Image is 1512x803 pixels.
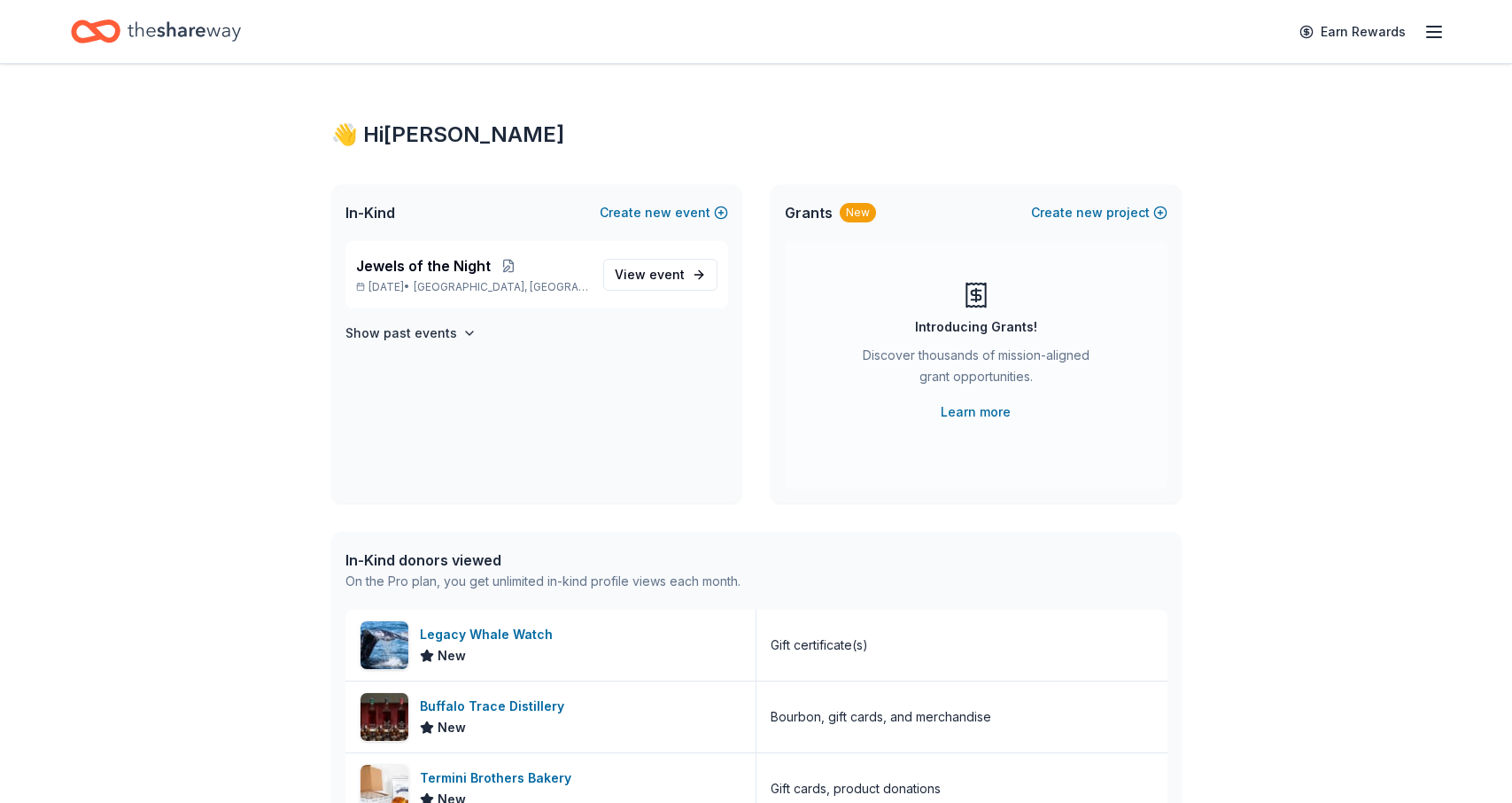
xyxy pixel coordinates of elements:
[1289,16,1416,48] a: Earn Rewards
[345,323,457,344] h4: Show past events
[71,11,241,52] a: Home
[345,550,740,571] div: In-Kind donors viewed
[785,202,833,223] span: Grants
[840,203,876,222] div: New
[603,259,717,291] a: View event
[420,768,578,789] div: Termini Brothers Bakery
[941,401,1011,423] a: Learn more
[345,571,740,592] div: On the Pro plan, you get unlimited in-kind profile views each month.
[438,645,466,667] span: New
[915,316,1037,338] div: Introducing Grants!
[771,635,868,656] div: Gift certificate(s)
[1031,202,1167,223] button: Createnewproject
[420,624,560,645] div: Legacy Whale Watch
[356,255,491,277] span: Jewels of the Night
[356,280,589,294] p: [DATE] •
[645,202,671,223] span: new
[331,121,1182,149] div: 👋 Hi [PERSON_NAME]
[856,345,1097,394] div: Discover thousands of mission-aligned grant opportunities.
[361,693,408,741] img: Image for Buffalo Trace Distillery
[649,267,685,282] span: event
[345,202,395,223] span: In-Kind
[438,717,466,738] span: New
[345,323,477,344] button: Show past events
[615,264,685,285] span: View
[771,706,991,728] div: Bourbon, gift cards, and merchandise
[771,778,941,799] div: Gift cards, product donations
[361,621,408,669] img: Image for Legacy Whale Watch
[420,696,571,717] div: Buffalo Trace Distillery
[414,280,588,294] span: [GEOGRAPHIC_DATA], [GEOGRAPHIC_DATA]
[600,202,728,223] button: Createnewevent
[1076,202,1103,223] span: new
